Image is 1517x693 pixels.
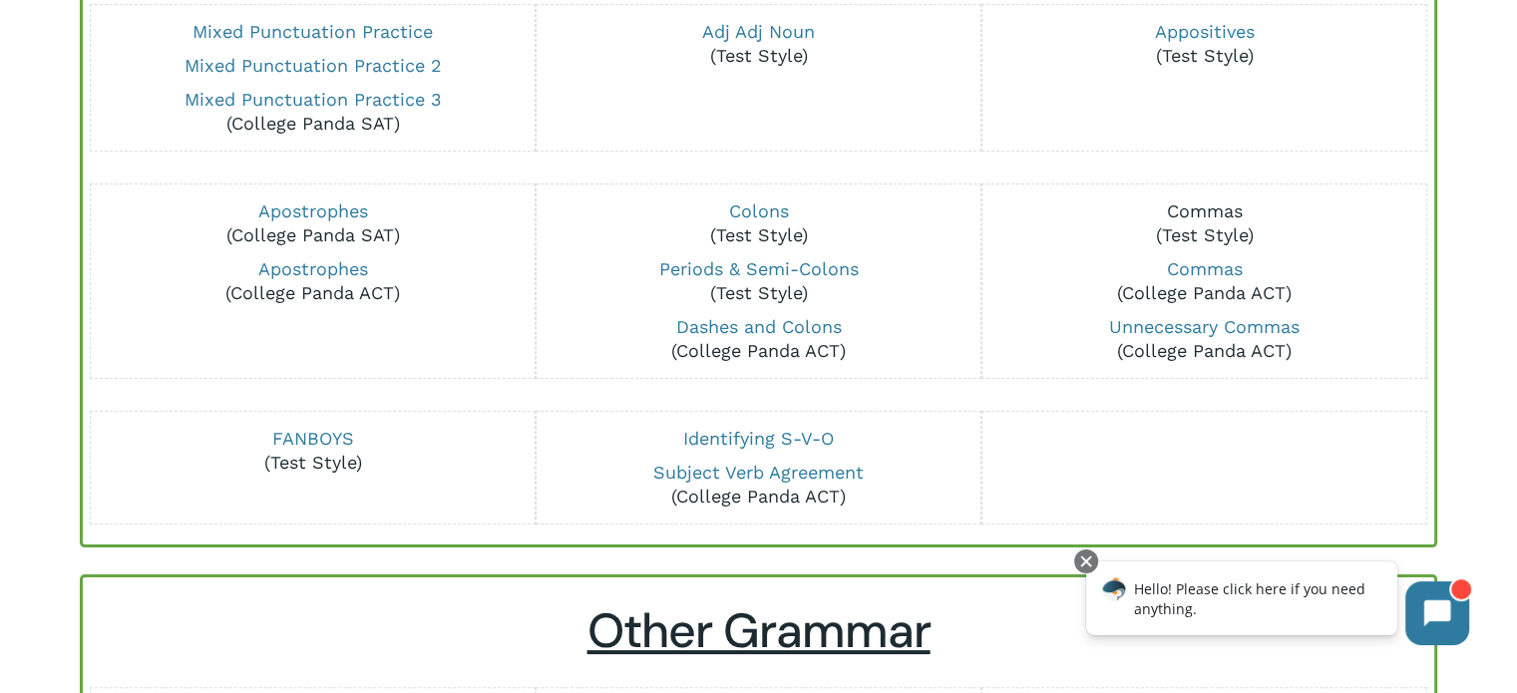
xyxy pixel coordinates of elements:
a: Mixed Punctuation Practice 2 [185,55,442,76]
a: Appositives [1154,21,1254,42]
a: Apostrophes [258,258,368,279]
a: Dashes and Colons [675,316,841,337]
p: (Test Style) [105,427,522,475]
a: Mixed Punctuation Practice [192,21,433,42]
p: (Test Style) [995,20,1412,68]
a: Identifying S-V-O [683,428,834,449]
p: (College Panda SAT) [105,199,522,247]
a: Commas [1166,200,1242,221]
a: Subject Verb Agreement [653,462,864,483]
a: Periods & Semi-Colons [658,258,858,279]
a: Commas [1166,258,1242,279]
p: (Test Style) [550,199,966,247]
p: (Test Style) [995,199,1412,247]
p: (College Panda ACT) [550,315,966,363]
p: (College Panda SAT) [105,88,522,136]
p: (Test Style) [550,20,966,68]
a: Unnecessary Commas [1109,316,1300,337]
a: Mixed Punctuation Practice 3 [185,89,442,110]
p: (College Panda ACT) [105,257,522,305]
p: (College Panda ACT) [550,461,966,509]
iframe: Chatbot [1065,545,1489,665]
a: Apostrophes [258,200,368,221]
a: Adj Adj Noun [702,21,815,42]
u: Other Grammar [587,599,931,662]
p: (College Panda ACT) [995,315,1412,363]
a: FANBOYS [272,428,354,449]
a: Colons [728,200,788,221]
p: (Test Style) [550,257,966,305]
p: (College Panda ACT) [995,257,1412,305]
